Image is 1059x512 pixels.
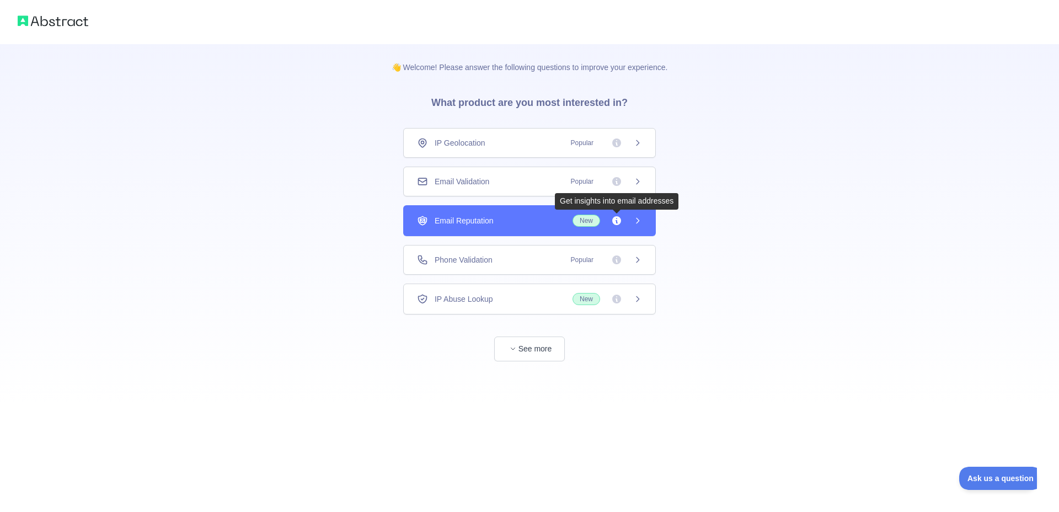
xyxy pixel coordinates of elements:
span: Popular [564,137,600,148]
div: Get insights into email addresses [560,196,673,207]
iframe: Toggle Customer Support [959,467,1037,490]
span: Phone Validation [435,254,493,265]
h3: What product are you most interested in? [414,73,645,128]
span: IP Geolocation [435,137,485,148]
span: IP Abuse Lookup [435,294,493,305]
span: New [573,293,600,305]
span: New [573,215,600,227]
p: 👋 Welcome! Please answer the following questions to improve your experience. [374,44,686,73]
img: Abstract logo [18,13,88,29]
button: See more [494,337,565,361]
span: Email Reputation [435,215,494,226]
span: Email Validation [435,176,489,187]
span: Popular [564,254,600,265]
span: Popular [564,176,600,187]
